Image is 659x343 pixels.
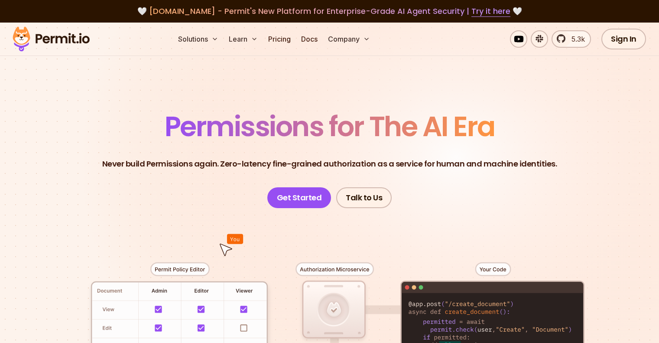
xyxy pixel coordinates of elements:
a: Docs [298,30,321,48]
a: Sign In [601,29,646,49]
button: Company [325,30,373,48]
span: 5.3k [566,34,585,44]
span: Permissions for The AI Era [165,107,495,146]
button: Learn [225,30,261,48]
img: Permit logo [9,24,94,54]
p: Never build Permissions again. Zero-latency fine-grained authorization as a service for human and... [102,158,557,170]
div: 🤍 🤍 [21,5,638,17]
a: Talk to Us [336,187,392,208]
a: Get Started [267,187,331,208]
a: Pricing [265,30,294,48]
span: [DOMAIN_NAME] - Permit's New Platform for Enterprise-Grade AI Agent Security | [149,6,510,16]
a: Try it here [471,6,510,17]
a: 5.3k [552,30,591,48]
button: Solutions [175,30,222,48]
